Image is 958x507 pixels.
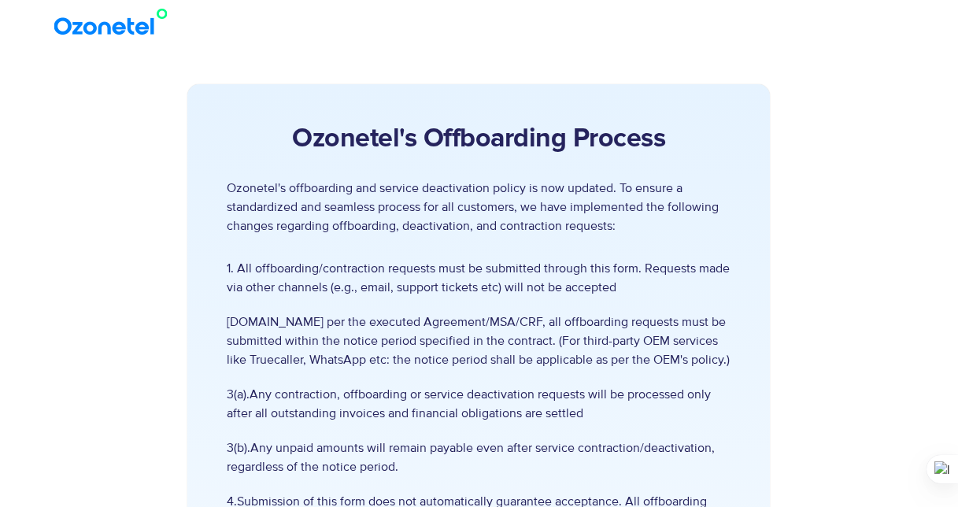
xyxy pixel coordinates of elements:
[227,385,731,423] span: 3(a).Any contraction, offboarding or service deactivation requests will be processed only after a...
[227,124,731,155] h2: Ozonetel's Offboarding Process
[227,179,731,235] p: Ozonetel's offboarding and service deactivation policy is now updated. To ensure a standardized a...
[227,259,731,297] span: 1. All offboarding/contraction requests must be submitted through this form. Requests made via ot...
[227,313,731,369] span: [DOMAIN_NAME] per the executed Agreement/MSA/CRF, all offboarding requests must be submitted with...
[227,439,731,476] span: 3(b).Any unpaid amounts will remain payable even after service contraction/deactivation, regardle...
